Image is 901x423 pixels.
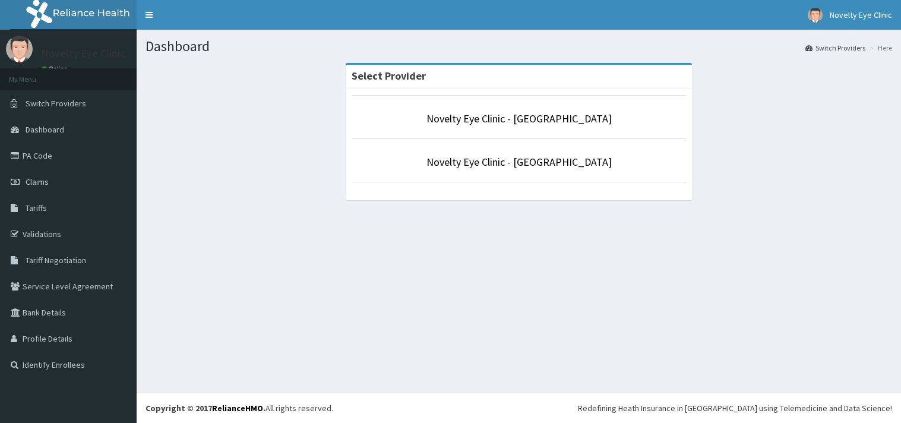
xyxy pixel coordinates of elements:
[26,176,49,187] span: Claims
[808,8,823,23] img: User Image
[212,403,263,413] a: RelianceHMO
[26,124,64,135] span: Dashboard
[42,65,70,73] a: Online
[42,48,125,59] p: Novelty Eye Clinic
[26,255,86,266] span: Tariff Negotiation
[146,403,265,413] strong: Copyright © 2017 .
[426,112,612,125] a: Novelty Eye Clinic - [GEOGRAPHIC_DATA]
[26,98,86,109] span: Switch Providers
[867,43,892,53] li: Here
[6,36,33,62] img: User Image
[830,10,892,20] span: Novelty Eye Clinic
[26,203,47,213] span: Tariffs
[137,393,901,423] footer: All rights reserved.
[805,43,865,53] a: Switch Providers
[146,39,892,54] h1: Dashboard
[578,402,892,414] div: Redefining Heath Insurance in [GEOGRAPHIC_DATA] using Telemedicine and Data Science!
[352,69,426,83] strong: Select Provider
[426,155,612,169] a: Novelty Eye Clinic - [GEOGRAPHIC_DATA]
